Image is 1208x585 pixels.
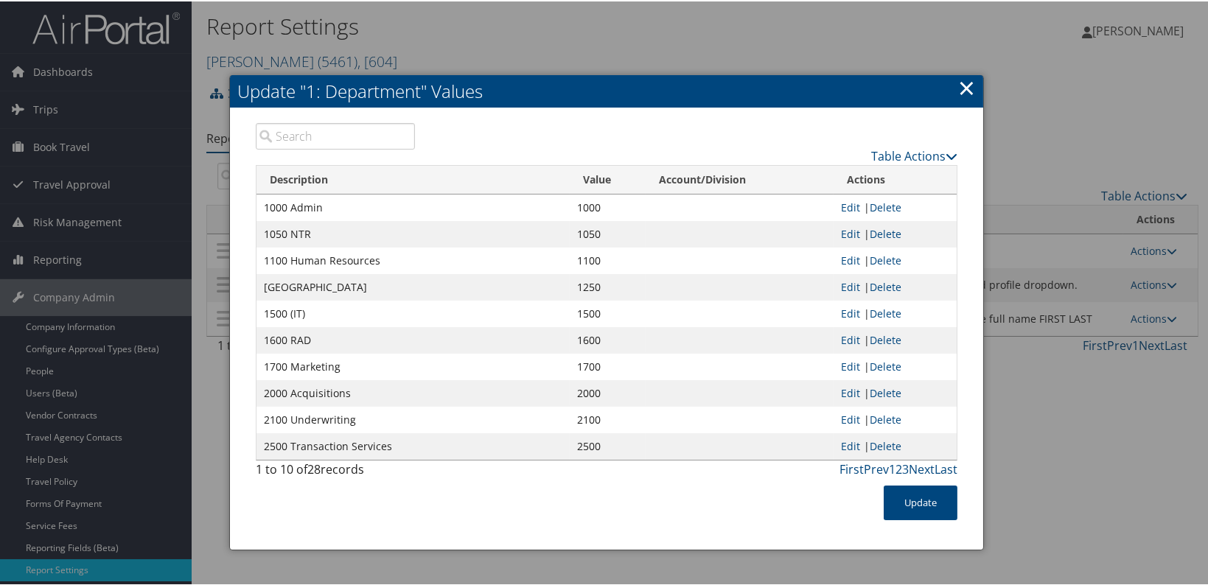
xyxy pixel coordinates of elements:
[841,332,860,346] a: Edit
[256,164,570,193] th: Description: activate to sort column descending
[870,199,901,213] a: Delete
[958,71,975,101] a: ×
[256,459,415,484] div: 1 to 10 of records
[839,460,864,476] a: First
[870,305,901,319] a: Delete
[834,299,957,326] td: |
[256,220,570,246] td: 1050 NTR
[570,164,646,193] th: Value: activate to sort column ascending
[864,460,889,476] a: Prev
[870,358,901,372] a: Delete
[570,299,646,326] td: 1500
[834,193,957,220] td: |
[570,352,646,379] td: 1700
[889,460,895,476] a: 1
[834,273,957,299] td: |
[870,279,901,292] a: Delete
[570,273,646,299] td: 1250
[834,164,957,193] th: Actions
[841,279,860,292] a: Edit
[256,405,570,432] td: 2100 Underwriting
[895,460,902,476] a: 2
[841,358,860,372] a: Edit
[256,246,570,273] td: 1100 Human Resources
[870,332,901,346] a: Delete
[841,438,860,452] a: Edit
[841,385,860,399] a: Edit
[834,326,957,352] td: |
[256,122,415,148] input: Search
[909,460,935,476] a: Next
[841,411,860,425] a: Edit
[902,460,909,476] a: 3
[884,484,957,519] button: Update
[256,432,570,458] td: 2500 Transaction Services
[570,326,646,352] td: 1600
[256,273,570,299] td: [GEOGRAPHIC_DATA]
[870,225,901,239] a: Delete
[834,220,957,246] td: |
[871,147,957,163] a: Table Actions
[256,193,570,220] td: 1000 Admin
[570,405,646,432] td: 2100
[646,164,834,193] th: Account/Division: activate to sort column ascending
[570,379,646,405] td: 2000
[570,432,646,458] td: 2500
[841,252,860,266] a: Edit
[935,460,957,476] a: Last
[834,405,957,432] td: |
[230,74,983,106] h2: Update "1: Department" Values
[256,326,570,352] td: 1600 RAD
[256,379,570,405] td: 2000 Acquisitions
[256,352,570,379] td: 1700 Marketing
[841,199,860,213] a: Edit
[841,305,860,319] a: Edit
[870,252,901,266] a: Delete
[834,246,957,273] td: |
[870,385,901,399] a: Delete
[834,352,957,379] td: |
[870,438,901,452] a: Delete
[834,379,957,405] td: |
[570,246,646,273] td: 1100
[570,220,646,246] td: 1050
[834,432,957,458] td: |
[256,299,570,326] td: 1500 (IT)
[570,193,646,220] td: 1000
[870,411,901,425] a: Delete
[841,225,860,239] a: Edit
[307,460,321,476] span: 28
